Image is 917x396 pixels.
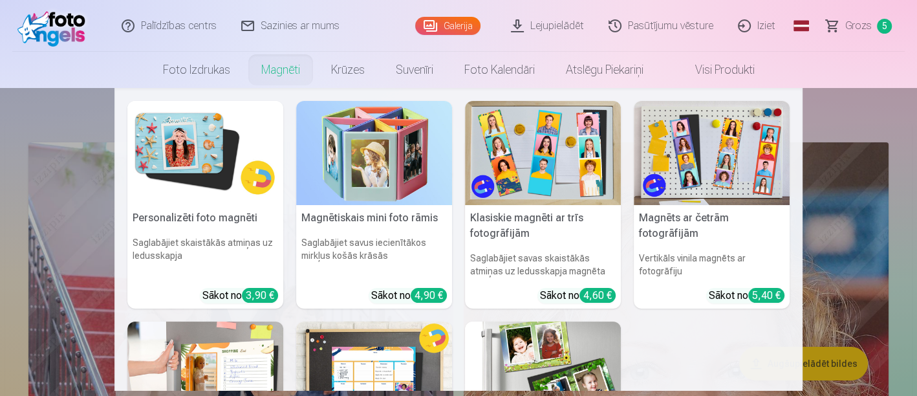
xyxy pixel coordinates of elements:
[550,52,659,88] a: Atslēgu piekariņi
[449,52,550,88] a: Foto kalendāri
[242,288,278,303] div: 3,90 €
[17,5,92,47] img: /fa1
[296,205,452,231] h5: Magnētiskais mini foto rāmis
[296,231,452,283] h6: Saglabājiet savus iecienītākos mirkļus košās krāsās
[845,18,872,34] span: Grozs
[246,52,316,88] a: Magnēti
[634,101,790,309] a: Magnēts ar četrām fotogrāfijāmMagnēts ar četrām fotogrāfijāmVertikāls vinila magnēts ar fotogrāfi...
[634,205,790,247] h5: Magnēts ar četrām fotogrāfijām
[877,19,892,34] span: 5
[709,288,784,303] div: Sākot no
[316,52,380,88] a: Krūzes
[296,101,452,309] a: Magnētiskais mini foto rāmisMagnētiskais mini foto rāmisSaglabājiet savus iecienītākos mirkļus ko...
[296,101,452,205] img: Magnētiskais mini foto rāmis
[540,288,616,303] div: Sākot no
[371,288,447,303] div: Sākot no
[127,101,283,309] a: Personalizēti foto magnētiPersonalizēti foto magnētiSaglabājiet skaistākās atmiņas uz ledusskapja...
[634,247,790,283] h6: Vertikāls vinila magnēts ar fotogrāfiju
[634,101,790,205] img: Magnēts ar četrām fotogrāfijām
[127,205,283,231] h5: Personalizēti foto magnēti
[748,288,784,303] div: 5,40 €
[465,247,621,283] h6: Saglabājiet savas skaistākās atmiņas uz ledusskapja magnēta
[465,205,621,247] h5: Klasiskie magnēti ar trīs fotogrāfijām
[465,101,621,205] img: Klasiskie magnēti ar trīs fotogrāfijām
[579,288,616,303] div: 4,60 €
[659,52,770,88] a: Visi produkti
[127,231,283,283] h6: Saglabājiet skaistākās atmiņas uz ledusskapja
[465,101,621,309] a: Klasiskie magnēti ar trīs fotogrāfijāmKlasiskie magnēti ar trīs fotogrāfijāmSaglabājiet savas ska...
[411,288,447,303] div: 4,90 €
[147,52,246,88] a: Foto izdrukas
[380,52,449,88] a: Suvenīri
[127,101,283,205] img: Personalizēti foto magnēti
[415,17,480,35] a: Galerija
[202,288,278,303] div: Sākot no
